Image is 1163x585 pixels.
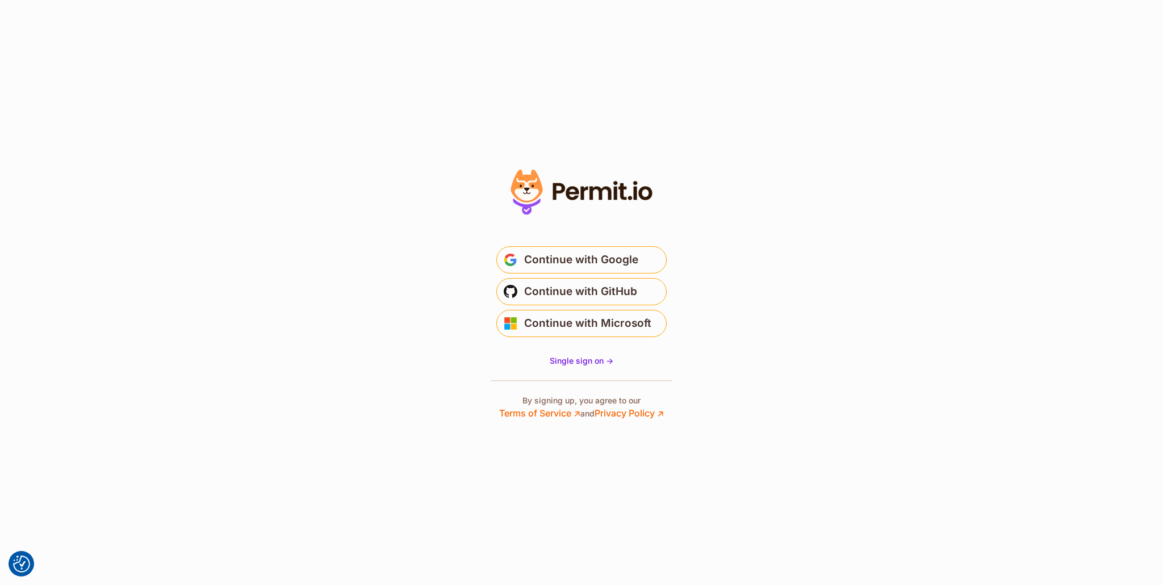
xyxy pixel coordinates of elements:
[496,246,667,273] button: Continue with Google
[13,555,30,573] img: Revisit consent button
[524,251,638,269] span: Continue with Google
[595,407,664,419] a: Privacy Policy ↗
[550,355,613,367] a: Single sign on ->
[496,278,667,305] button: Continue with GitHub
[524,283,637,301] span: Continue with GitHub
[524,314,651,333] span: Continue with Microsoft
[550,356,613,365] span: Single sign on ->
[13,555,30,573] button: Consent Preferences
[499,395,664,420] p: By signing up, you agree to our and
[496,310,667,337] button: Continue with Microsoft
[499,407,580,419] a: Terms of Service ↗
